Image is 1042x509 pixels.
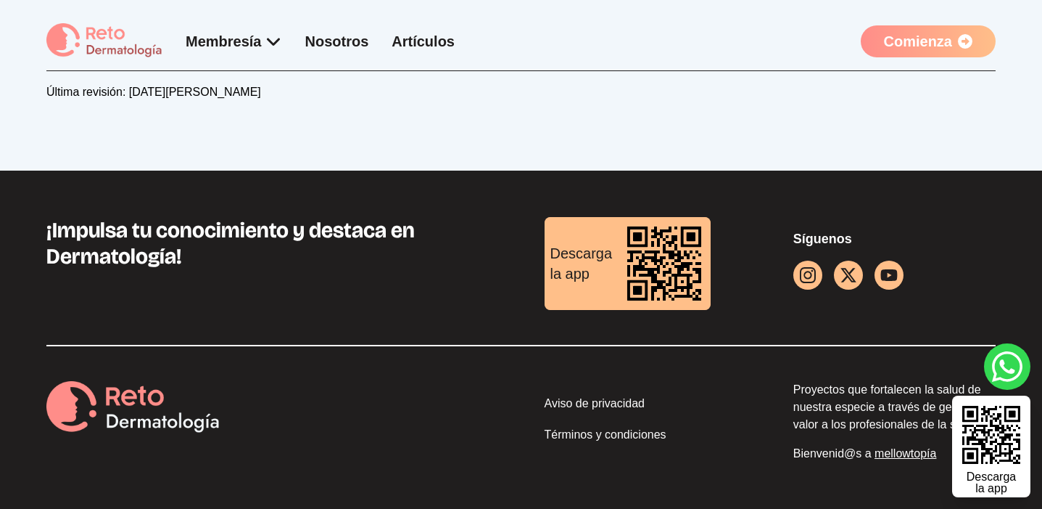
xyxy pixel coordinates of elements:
[861,25,996,57] a: Comienza
[793,381,996,433] p: Proyectos que fortalecen la salud de nuestra especie a través de generar valor a los profesionale...
[545,426,747,449] a: Términos y condiciones
[874,261,904,290] a: youtube icon
[186,31,282,52] div: Membresía
[793,261,822,290] a: instagram button
[392,33,455,49] a: Artículos
[874,447,936,460] a: mellowtopía
[545,237,619,290] div: Descarga la app
[793,445,996,463] p: Bienvenid@s a
[46,381,220,435] img: Reto Derma logo
[46,217,498,269] h3: ¡Impulsa tu conocimiento y destaca en Dermatología!
[618,217,711,310] img: download reto dermatología qr
[967,471,1016,494] div: Descarga la app
[545,395,747,418] a: Aviso de privacidad
[834,261,863,290] a: facebook button
[46,23,162,59] img: logo Reto dermatología
[305,33,369,49] a: Nosotros
[984,343,1030,390] a: whatsapp button
[793,229,996,249] p: Síguenos
[46,84,996,101] p: Última revisión: [DATE][PERSON_NAME]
